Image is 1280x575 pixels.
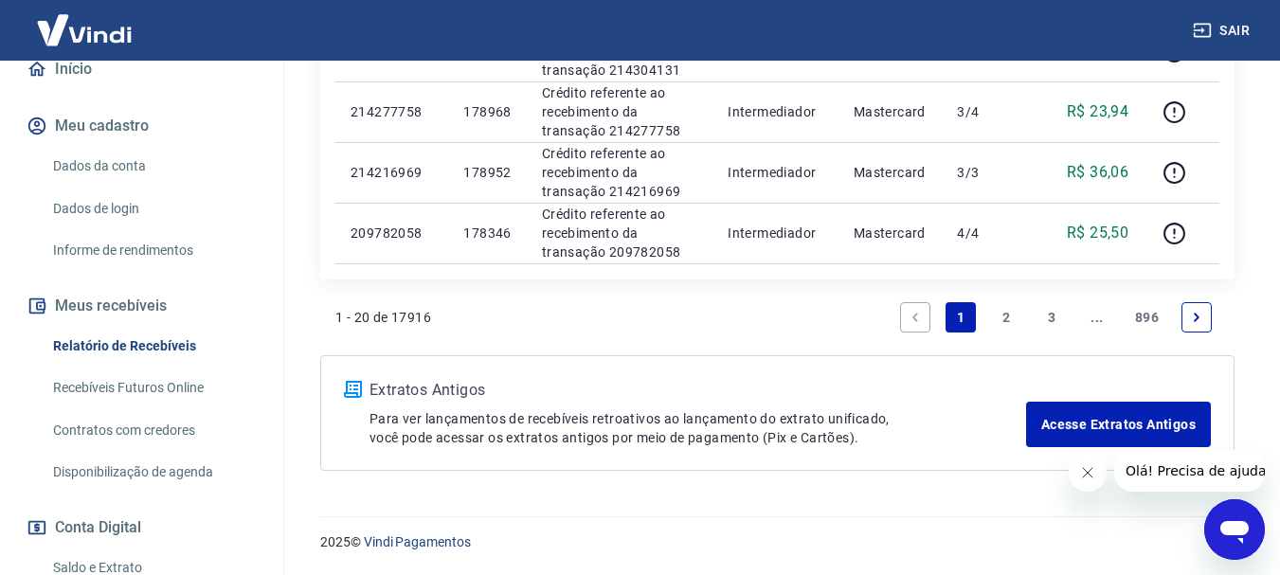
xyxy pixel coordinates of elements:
[320,532,1235,552] p: 2025 ©
[45,231,261,270] a: Informe de rendimentos
[45,453,261,492] a: Disponibilização de agenda
[23,285,261,327] button: Meus recebíveis
[23,1,146,59] img: Vindi
[991,302,1021,332] a: Page 2
[1067,161,1128,184] p: R$ 36,06
[463,163,511,182] p: 178952
[1114,450,1265,492] iframe: Mensagem da empresa
[542,144,697,201] p: Crédito referente ao recebimento da transação 214216969
[1069,454,1107,492] iframe: Fechar mensagem
[728,224,823,243] p: Intermediador
[351,102,433,121] p: 214277758
[1026,402,1211,447] a: Acesse Extratos Antigos
[11,13,159,28] span: Olá! Precisa de ajuda?
[351,163,433,182] p: 214216969
[957,163,1013,182] p: 3/3
[1127,302,1166,332] a: Page 896
[335,308,431,327] p: 1 - 20 de 17916
[1067,222,1128,244] p: R$ 25,50
[1067,100,1128,123] p: R$ 23,94
[1181,302,1212,332] a: Next page
[344,381,362,398] img: ícone
[45,189,261,228] a: Dados de login
[854,163,928,182] p: Mastercard
[45,147,261,186] a: Dados da conta
[728,163,823,182] p: Intermediador
[23,507,261,548] button: Conta Digital
[45,368,261,407] a: Recebíveis Futuros Online
[364,534,471,549] a: Vindi Pagamentos
[370,379,1026,402] p: Extratos Antigos
[1082,302,1112,332] a: Jump forward
[23,105,261,147] button: Meu cadastro
[542,83,697,140] p: Crédito referente ao recebimento da transação 214277758
[854,224,928,243] p: Mastercard
[45,411,261,450] a: Contratos com credores
[370,409,1026,447] p: Para ver lançamentos de recebíveis retroativos ao lançamento do extrato unificado, você pode aces...
[463,102,511,121] p: 178968
[45,327,261,366] a: Relatório de Recebíveis
[854,102,928,121] p: Mastercard
[542,205,697,261] p: Crédito referente ao recebimento da transação 209782058
[900,302,930,332] a: Previous page
[1204,499,1265,560] iframe: Botão para abrir a janela de mensagens
[957,224,1013,243] p: 4/4
[351,224,433,243] p: 209782058
[946,302,976,332] a: Page 1 is your current page
[1037,302,1067,332] a: Page 3
[728,102,823,121] p: Intermediador
[463,224,511,243] p: 178346
[892,295,1219,340] ul: Pagination
[23,48,261,90] a: Início
[957,102,1013,121] p: 3/4
[1189,13,1257,48] button: Sair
